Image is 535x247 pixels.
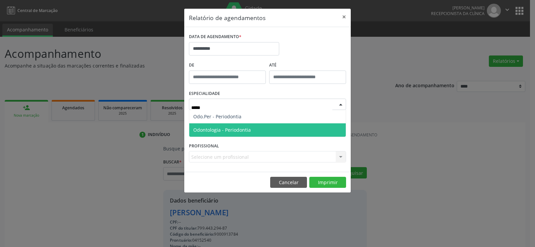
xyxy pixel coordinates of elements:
[193,113,241,120] span: Odo.Per - Periodontia
[337,9,351,25] button: Close
[189,13,265,22] h5: Relatório de agendamentos
[309,177,346,188] button: Imprimir
[189,60,266,71] label: De
[189,141,219,151] label: PROFISSIONAL
[189,89,220,99] label: ESPECIALIDADE
[189,32,241,42] label: DATA DE AGENDAMENTO
[193,127,251,133] span: Odontologia - Periodontia
[270,177,307,188] button: Cancelar
[269,60,346,71] label: ATÉ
